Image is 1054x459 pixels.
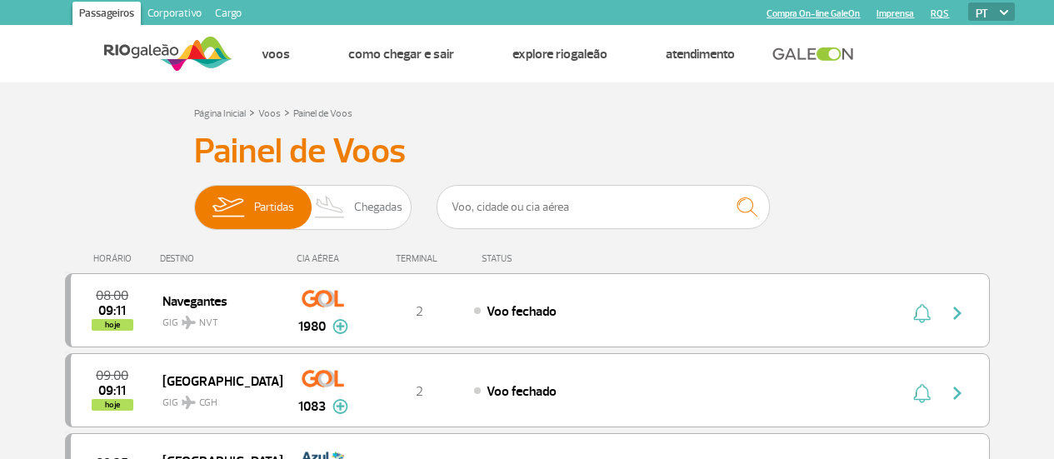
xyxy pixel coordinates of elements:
a: Painel de Voos [293,107,352,120]
div: CIA AÉREA [282,253,365,264]
span: 2025-10-01 09:00:00 [96,370,128,382]
img: slider-desembarque [306,186,355,229]
span: Voo fechado [487,303,557,320]
span: CGH [199,396,217,411]
a: Explore RIOgaleão [512,46,607,62]
img: mais-info-painel-voo.svg [332,399,348,414]
img: seta-direita-painel-voo.svg [947,303,967,323]
a: RQS [931,8,949,19]
img: mais-info-painel-voo.svg [332,319,348,334]
a: > [249,102,255,122]
img: slider-embarque [202,186,254,229]
span: 2025-10-01 09:11:00 [98,385,126,397]
a: Passageiros [72,2,141,28]
a: Imprensa [877,8,914,19]
img: destiny_airplane.svg [182,316,196,329]
span: GIG [162,307,269,331]
span: hoje [92,399,133,411]
span: Voo fechado [487,383,557,400]
img: sino-painel-voo.svg [913,303,931,323]
span: 1980 [298,317,326,337]
img: sino-painel-voo.svg [913,383,931,403]
div: STATUS [473,253,609,264]
a: Voos [262,46,290,62]
a: Corporativo [141,2,208,28]
span: 2 [416,303,423,320]
input: Voo, cidade ou cia aérea [437,185,770,229]
a: Cargo [208,2,248,28]
span: hoje [92,319,133,331]
a: Voos [258,107,281,120]
img: destiny_airplane.svg [182,396,196,409]
span: 2 [416,383,423,400]
span: 1083 [298,397,326,417]
h3: Painel de Voos [194,131,861,172]
span: NVT [199,316,218,331]
a: Compra On-line GaleOn [767,8,860,19]
a: Atendimento [666,46,735,62]
span: [GEOGRAPHIC_DATA] [162,370,269,392]
span: Chegadas [354,186,402,229]
span: 2025-10-01 09:11:00 [98,305,126,317]
span: GIG [162,387,269,411]
span: Navegantes [162,290,269,312]
div: DESTINO [160,253,282,264]
span: 2025-10-01 08:00:00 [96,290,128,302]
a: Como chegar e sair [348,46,454,62]
div: TERMINAL [365,253,473,264]
a: > [284,102,290,122]
a: Página Inicial [194,107,246,120]
div: HORÁRIO [70,253,161,264]
img: seta-direita-painel-voo.svg [947,383,967,403]
span: Partidas [254,186,294,229]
